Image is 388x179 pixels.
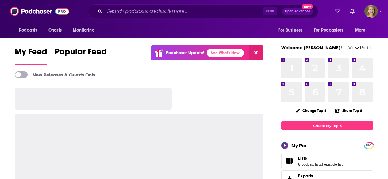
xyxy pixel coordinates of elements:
[310,24,352,36] button: open menu
[281,121,373,130] a: Create My Top 8
[348,45,373,50] a: View Profile
[263,7,277,15] span: Ctrl K
[166,50,204,55] p: Podchaser Update!
[291,143,306,148] div: My Pro
[15,47,47,61] span: My Feed
[365,143,372,147] a: PRO
[105,6,263,16] input: Search podcasts, credits, & more...
[44,24,65,36] a: Charts
[281,45,342,50] a: Welcome [PERSON_NAME]!
[321,162,322,166] span: ,
[298,162,321,166] a: 6 podcast lists
[48,26,62,35] span: Charts
[68,24,102,36] button: open menu
[55,47,107,61] span: Popular Feed
[298,155,307,161] span: Lists
[314,26,343,35] span: For Podcasters
[364,5,378,18] button: Show profile menu
[365,143,372,148] span: PRO
[332,6,343,17] a: Show notifications dropdown
[278,26,302,35] span: For Business
[283,157,296,165] a: Lists
[335,105,363,117] button: Share Top 8
[348,6,357,17] a: Show notifications dropdown
[10,6,69,17] img: Podchaser - Follow, Share and Rate Podcasts
[292,107,330,114] button: Change Top 8
[19,26,37,35] span: Podcasts
[15,47,47,65] a: My Feed
[55,47,107,65] a: Popular Feed
[73,26,94,35] span: Monitoring
[281,153,373,169] span: Lists
[274,24,310,36] button: open menu
[88,4,318,18] div: Search podcasts, credits, & more...
[282,8,313,15] button: Open AdvancedNew
[298,155,343,161] a: Lists
[364,5,378,18] img: User Profile
[298,173,313,179] span: Exports
[302,4,313,9] span: New
[322,162,343,166] a: 1 episode list
[364,5,378,18] span: Logged in as tvdockum
[285,10,310,13] span: Open Advanced
[15,71,95,78] a: New Releases & Guests Only
[351,24,373,36] button: open menu
[207,49,244,57] a: See What's New
[15,24,45,36] button: open menu
[355,26,366,35] span: More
